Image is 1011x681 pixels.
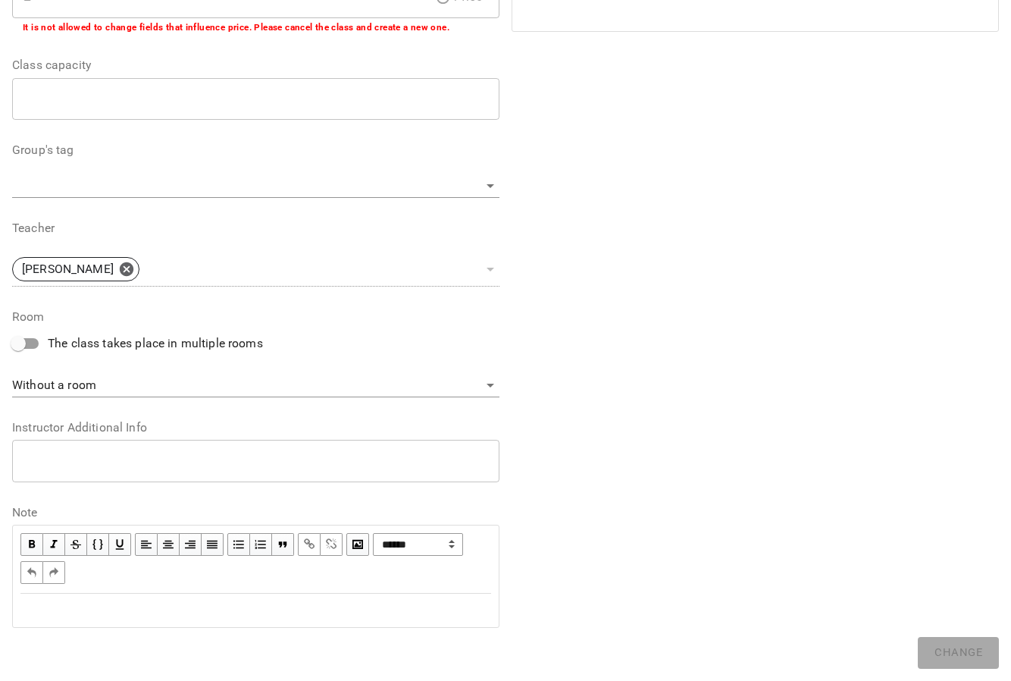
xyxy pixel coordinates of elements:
[43,561,65,584] button: Redo
[346,533,369,556] button: Image
[180,533,202,556] button: Align Right
[22,260,114,278] p: [PERSON_NAME]
[321,533,343,556] button: Remove Link
[48,334,263,353] span: The class takes place in multiple rooms
[298,533,321,556] button: Link
[12,257,139,281] div: [PERSON_NAME]
[250,533,272,556] button: OL
[14,595,498,626] div: Edit text
[109,533,131,556] button: Underline
[373,533,463,556] span: Normal
[135,533,158,556] button: Align Left
[65,533,87,556] button: Strikethrough
[20,561,43,584] button: Undo
[227,533,250,556] button: UL
[12,311,499,323] label: Room
[12,222,499,234] label: Teacher
[272,533,294,556] button: Blockquote
[12,253,499,287] div: [PERSON_NAME]
[202,533,224,556] button: Align Justify
[12,144,499,156] label: Group's tag
[20,533,43,556] button: Bold
[158,533,180,556] button: Align Center
[12,507,499,519] label: Note
[23,22,449,33] b: It is not allowed to change fields that influence price. Please cancel the class and create a new...
[87,533,109,556] button: Monospace
[43,533,65,556] button: Italic
[12,422,499,434] label: Instructor Additional Info
[12,59,499,71] label: Class capacity
[12,374,499,398] div: Without a room
[373,533,463,556] select: Block type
